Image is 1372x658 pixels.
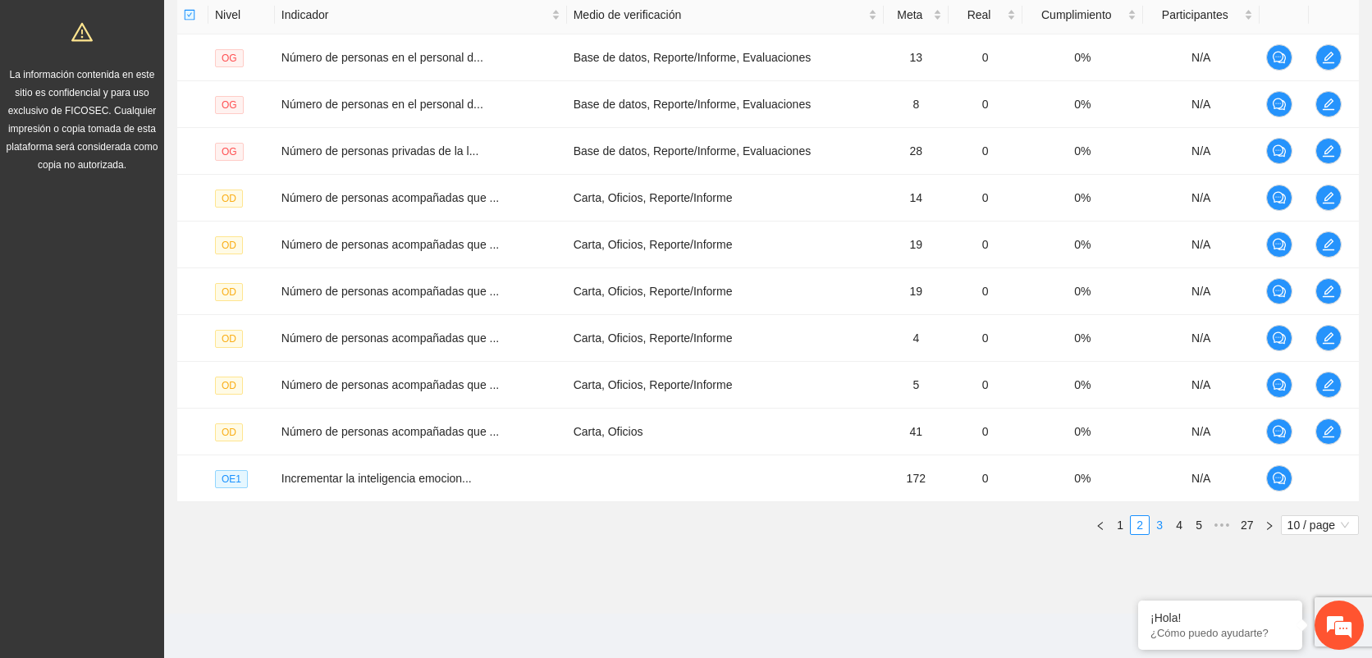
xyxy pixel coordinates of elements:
td: Carta, Oficios [567,409,884,455]
span: Número de personas acompañadas que ... [281,285,499,298]
div: Page Size [1281,515,1359,535]
td: 0% [1022,222,1143,268]
span: OD [215,423,243,441]
td: Carta, Oficios, Reporte/Informe [567,268,884,315]
td: 13 [884,34,949,81]
li: 1 [1110,515,1130,535]
span: OG [215,96,244,114]
span: Número de personas acompañadas que ... [281,191,499,204]
span: Número de personas en el personal d... [281,51,483,64]
td: N/A [1143,268,1260,315]
span: edit [1316,144,1341,158]
td: 14 [884,175,949,222]
li: 5 [1189,515,1209,535]
td: 0 [949,315,1022,362]
button: edit [1315,325,1342,351]
td: 0 [949,222,1022,268]
span: Estamos en línea. [95,219,226,385]
button: edit [1315,138,1342,164]
span: Número de personas acompañadas que ... [281,331,499,345]
a: 5 [1190,516,1208,534]
span: check-square [184,9,195,21]
li: 2 [1130,515,1150,535]
td: Carta, Oficios, Reporte/Informe [567,362,884,409]
td: 41 [884,409,949,455]
span: edit [1316,331,1341,345]
span: Cumplimiento [1029,6,1124,24]
td: 0% [1022,362,1143,409]
span: edit [1316,285,1341,298]
button: comment [1266,418,1292,445]
button: comment [1266,44,1292,71]
td: 0% [1022,128,1143,175]
li: Next Page [1260,515,1279,535]
td: N/A [1143,81,1260,128]
div: Chatee con nosotros ahora [85,84,276,105]
td: N/A [1143,128,1260,175]
td: N/A [1143,175,1260,222]
span: La información contenida en este sitio es confidencial y para uso exclusivo de FICOSEC. Cualquier... [7,69,158,171]
button: comment [1266,325,1292,351]
button: comment [1266,278,1292,304]
td: 0% [1022,34,1143,81]
span: OG [215,49,244,67]
td: 0 [949,409,1022,455]
span: OG [215,143,244,161]
span: edit [1316,191,1341,204]
button: left [1091,515,1110,535]
td: N/A [1143,362,1260,409]
span: OD [215,330,243,348]
li: 27 [1235,515,1260,535]
td: 0 [949,362,1022,409]
span: Incrementar la inteligencia emocion... [281,472,472,485]
td: Carta, Oficios, Reporte/Informe [567,315,884,362]
td: N/A [1143,315,1260,362]
td: Carta, Oficios, Reporte/Informe [567,222,884,268]
div: ¡Hola! [1150,611,1290,624]
td: Base de datos, Reporte/Informe, Evaluaciones [567,128,884,175]
button: edit [1315,372,1342,398]
span: 10 / page [1287,516,1352,534]
span: edit [1316,98,1341,111]
td: Base de datos, Reporte/Informe, Evaluaciones [567,34,884,81]
td: 19 [884,268,949,315]
button: edit [1315,44,1342,71]
span: OD [215,236,243,254]
td: 4 [884,315,949,362]
td: N/A [1143,409,1260,455]
td: Base de datos, Reporte/Informe, Evaluaciones [567,81,884,128]
button: comment [1266,231,1292,258]
a: 2 [1131,516,1149,534]
td: N/A [1143,222,1260,268]
button: edit [1315,231,1342,258]
td: 172 [884,455,949,502]
td: 0 [949,81,1022,128]
span: ••• [1209,515,1235,535]
span: OD [215,377,243,395]
td: 0% [1022,175,1143,222]
td: 0 [949,34,1022,81]
li: 3 [1150,515,1169,535]
td: 0 [949,455,1022,502]
span: edit [1316,238,1341,251]
span: Número de personas acompañadas que ... [281,238,499,251]
span: Número de personas acompañadas que ... [281,378,499,391]
td: 0 [949,268,1022,315]
div: Minimizar ventana de chat en vivo [269,8,309,48]
span: OD [215,190,243,208]
span: edit [1316,425,1341,438]
td: 0% [1022,409,1143,455]
td: N/A [1143,34,1260,81]
span: Meta [890,6,930,24]
td: 0 [949,128,1022,175]
button: edit [1315,91,1342,117]
button: comment [1266,185,1292,211]
td: 0% [1022,81,1143,128]
span: OE1 [215,470,248,488]
span: warning [71,21,93,43]
button: right [1260,515,1279,535]
td: 0% [1022,315,1143,362]
td: 5 [884,362,949,409]
a: 27 [1236,516,1259,534]
span: Real [955,6,1004,24]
